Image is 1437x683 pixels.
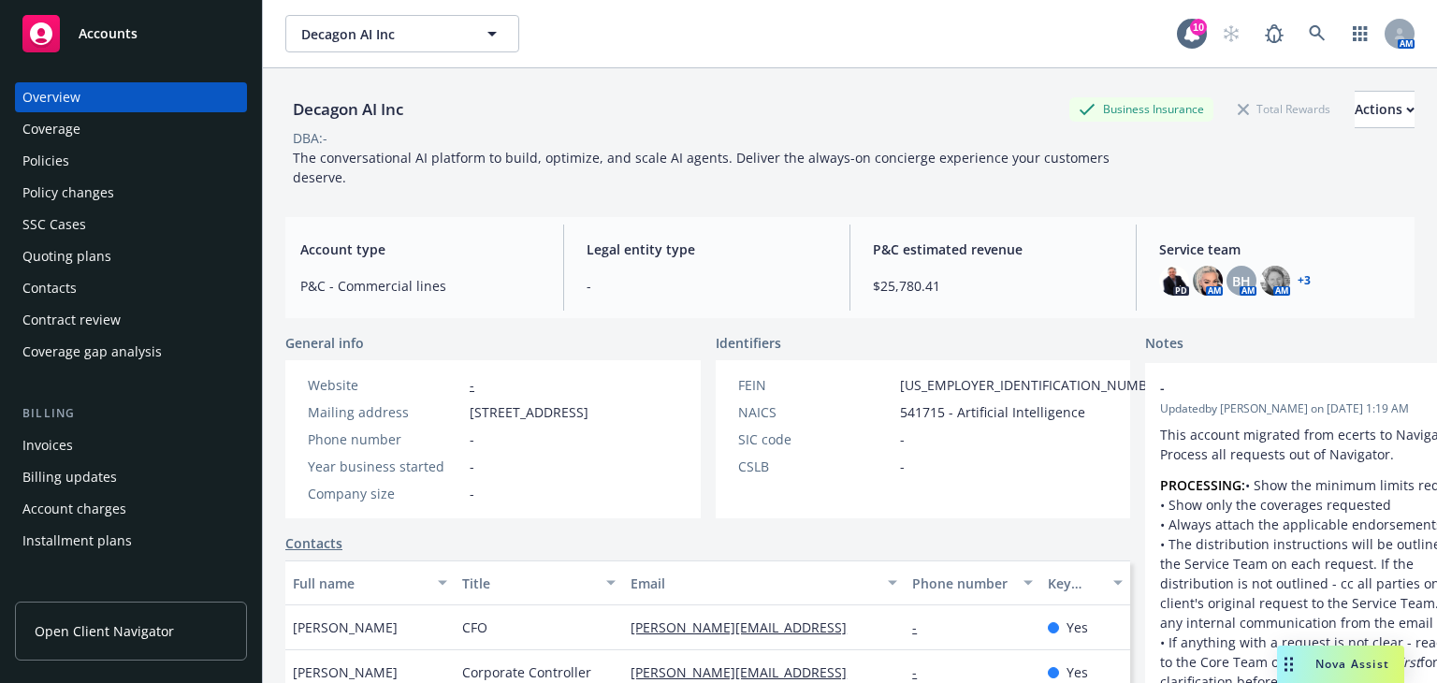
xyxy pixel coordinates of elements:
[470,484,474,503] span: -
[631,574,877,593] div: Email
[22,337,162,367] div: Coverage gap analysis
[1212,15,1250,52] a: Start snowing
[15,210,247,240] a: SSC Cases
[15,337,247,367] a: Coverage gap analysis
[631,663,862,681] a: [PERSON_NAME][EMAIL_ADDRESS]
[22,210,86,240] div: SSC Cases
[79,26,138,41] span: Accounts
[912,618,932,636] a: -
[15,494,247,524] a: Account charges
[1145,333,1183,356] span: Notes
[1160,378,1437,398] span: -
[631,618,862,636] a: [PERSON_NAME][EMAIL_ADDRESS]
[1160,476,1245,494] strong: PROCESSING:
[1190,19,1207,36] div: 10
[22,273,77,303] div: Contacts
[1069,97,1213,121] div: Business Insurance
[15,7,247,60] a: Accounts
[1260,266,1290,296] img: photo
[900,375,1168,395] span: [US_EMPLOYER_IDENTIFICATION_NUMBER]
[308,457,462,476] div: Year business started
[300,276,541,296] span: P&C - Commercial lines
[22,462,117,492] div: Billing updates
[22,146,69,176] div: Policies
[308,429,462,449] div: Phone number
[1396,653,1420,671] em: first
[738,375,893,395] div: FEIN
[470,376,474,394] a: -
[462,662,591,682] span: Corporate Controller
[1355,92,1415,127] div: Actions
[1277,646,1300,683] div: Drag to move
[587,276,827,296] span: -
[1232,271,1251,291] span: BH
[285,97,411,122] div: Decagon AI Inc
[716,333,781,353] span: Identifiers
[738,402,893,422] div: NAICS
[1342,15,1379,52] a: Switch app
[15,404,247,423] div: Billing
[15,82,247,112] a: Overview
[15,526,247,556] a: Installment plans
[22,305,121,335] div: Contract review
[285,333,364,353] span: General info
[900,429,905,449] span: -
[1067,618,1088,637] span: Yes
[308,375,462,395] div: Website
[470,429,474,449] span: -
[15,241,247,271] a: Quoting plans
[300,240,541,259] span: Account type
[22,82,80,112] div: Overview
[1355,91,1415,128] button: Actions
[15,462,247,492] a: Billing updates
[15,114,247,144] a: Coverage
[738,457,893,476] div: CSLB
[22,430,73,460] div: Invoices
[462,574,596,593] div: Title
[22,114,80,144] div: Coverage
[1048,574,1102,593] div: Key contact
[293,618,398,637] span: [PERSON_NAME]
[462,618,487,637] span: CFO
[308,402,462,422] div: Mailing address
[15,273,247,303] a: Contacts
[1256,15,1293,52] a: Report a Bug
[308,484,462,503] div: Company size
[623,560,905,605] button: Email
[873,240,1113,259] span: P&C estimated revenue
[293,149,1113,186] span: The conversational AI platform to build, optimize, and scale AI agents. Deliver the always-on con...
[1159,240,1400,259] span: Service team
[293,128,327,148] div: DBA: -
[301,24,463,44] span: Decagon AI Inc
[1299,15,1336,52] a: Search
[22,526,132,556] div: Installment plans
[912,574,1011,593] div: Phone number
[15,430,247,460] a: Invoices
[22,241,111,271] div: Quoting plans
[285,533,342,553] a: Contacts
[873,276,1113,296] span: $25,780.41
[905,560,1039,605] button: Phone number
[1228,97,1340,121] div: Total Rewards
[15,305,247,335] a: Contract review
[293,574,427,593] div: Full name
[1067,662,1088,682] span: Yes
[455,560,624,605] button: Title
[22,494,126,524] div: Account charges
[587,240,827,259] span: Legal entity type
[1315,656,1389,672] span: Nova Assist
[1040,560,1130,605] button: Key contact
[15,146,247,176] a: Policies
[912,663,932,681] a: -
[285,560,455,605] button: Full name
[285,15,519,52] button: Decagon AI Inc
[15,178,247,208] a: Policy changes
[738,429,893,449] div: SIC code
[1298,275,1311,286] a: +3
[900,402,1085,422] span: 541715 - Artificial Intelligence
[470,402,588,422] span: [STREET_ADDRESS]
[1193,266,1223,296] img: photo
[1277,646,1404,683] button: Nova Assist
[1159,266,1189,296] img: photo
[35,621,174,641] span: Open Client Navigator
